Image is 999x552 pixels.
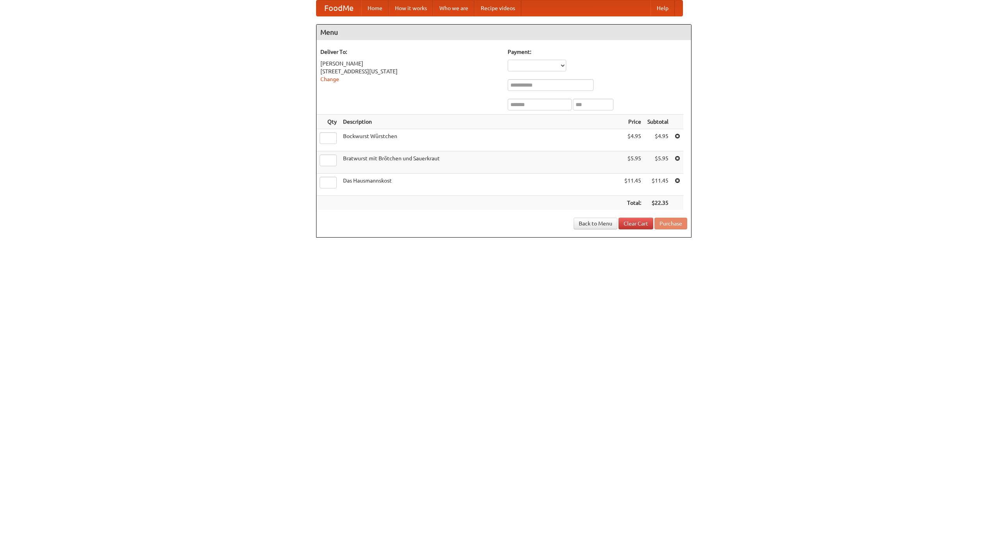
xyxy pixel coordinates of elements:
[320,76,339,82] a: Change
[644,174,672,196] td: $11.45
[320,67,500,75] div: [STREET_ADDRESS][US_STATE]
[644,196,672,210] th: $22.35
[508,48,687,56] h5: Payment:
[621,129,644,151] td: $4.95
[574,218,617,229] a: Back to Menu
[651,0,675,16] a: Help
[644,151,672,174] td: $5.95
[644,115,672,129] th: Subtotal
[340,174,621,196] td: Das Hausmannskost
[340,115,621,129] th: Description
[654,218,687,229] button: Purchase
[320,48,500,56] h5: Deliver To:
[340,151,621,174] td: Bratwurst mit Brötchen und Sauerkraut
[340,129,621,151] td: Bockwurst Würstchen
[475,0,521,16] a: Recipe videos
[621,174,644,196] td: $11.45
[619,218,653,229] a: Clear Cart
[316,0,361,16] a: FoodMe
[316,25,691,40] h4: Menu
[621,115,644,129] th: Price
[621,196,644,210] th: Total:
[644,129,672,151] td: $4.95
[433,0,475,16] a: Who we are
[320,60,500,67] div: [PERSON_NAME]
[389,0,433,16] a: How it works
[316,115,340,129] th: Qty
[361,0,389,16] a: Home
[621,151,644,174] td: $5.95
